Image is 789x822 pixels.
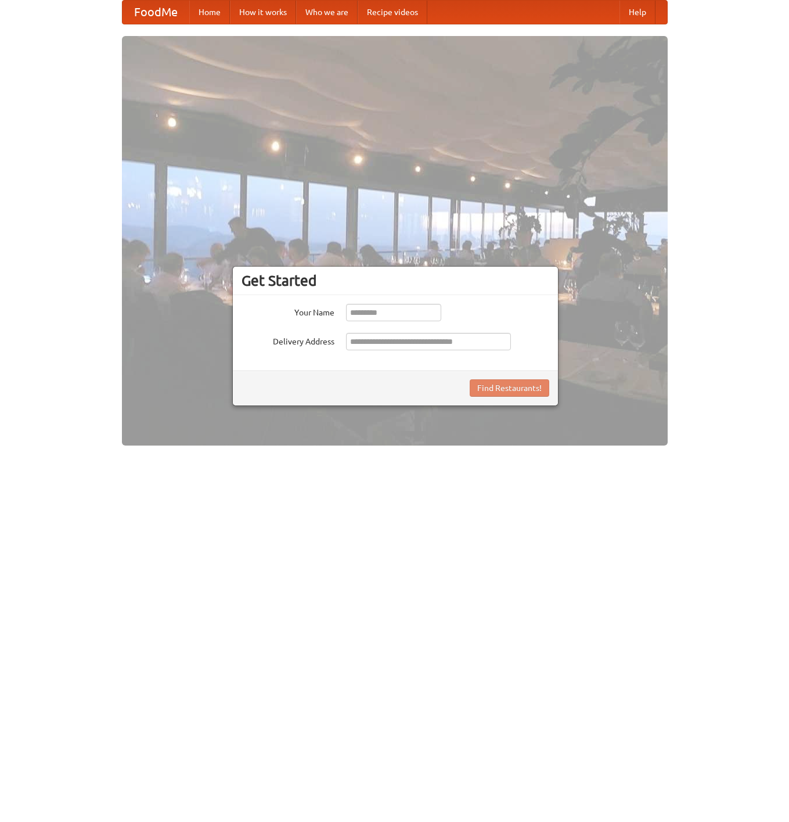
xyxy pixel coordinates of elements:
[470,379,549,397] button: Find Restaurants!
[123,1,189,24] a: FoodMe
[230,1,296,24] a: How it works
[242,333,334,347] label: Delivery Address
[358,1,427,24] a: Recipe videos
[619,1,655,24] a: Help
[242,304,334,318] label: Your Name
[296,1,358,24] a: Who we are
[242,272,549,289] h3: Get Started
[189,1,230,24] a: Home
